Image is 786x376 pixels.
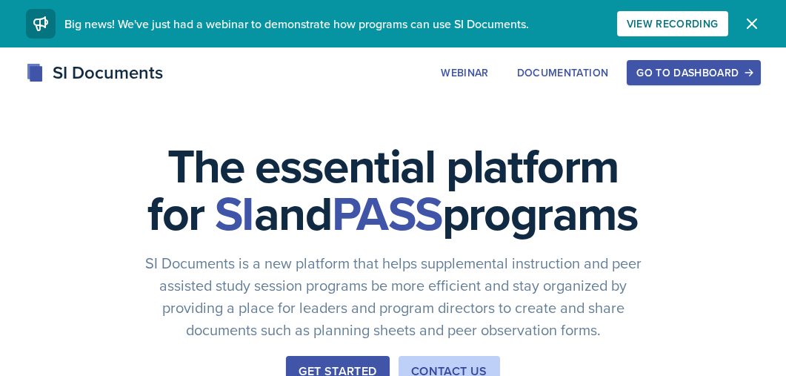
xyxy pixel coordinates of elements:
[627,18,719,30] div: View Recording
[636,67,750,79] div: Go to Dashboard
[441,67,488,79] div: Webinar
[26,59,163,86] div: SI Documents
[617,11,728,36] button: View Recording
[517,67,609,79] div: Documentation
[627,60,760,85] button: Go to Dashboard
[431,60,498,85] button: Webinar
[507,60,619,85] button: Documentation
[64,16,529,32] span: Big news! We've just had a webinar to demonstrate how programs can use SI Documents.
